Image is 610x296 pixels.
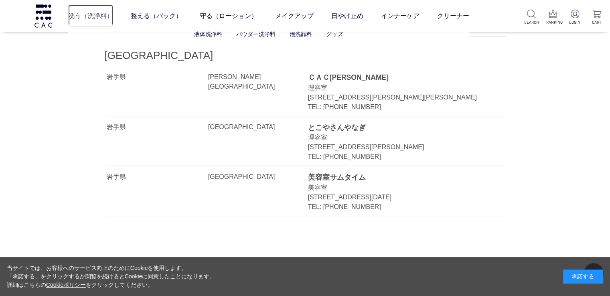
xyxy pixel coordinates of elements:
[308,133,487,142] div: 理容室
[7,264,215,289] div: 当サイトでは、お客様へのサービス向上のためにCookieを使用します。 「承諾する」をクリックするか閲覧を続けるとCookieに同意したことになります。 詳細はこちらの をクリックしてください。
[33,4,53,27] img: logo
[194,31,222,37] a: 液体洗浄料
[331,5,363,27] a: 日やけ止め
[308,183,487,193] div: 美容室
[200,5,257,27] a: 守る（ローション）
[308,193,487,202] div: [STREET_ADDRESS][DATE]
[524,19,538,25] p: SEARCH
[308,72,487,83] div: ＣＡＣ[PERSON_NAME]
[590,19,604,25] p: CART
[568,10,582,25] a: LOGIN
[524,10,538,25] a: SEARCH
[308,172,487,182] div: 美容室サムタイム
[290,31,312,37] a: 泡洗顔料
[107,172,207,182] div: 岩手県
[563,270,603,284] div: 承諾する
[236,31,276,37] a: パウダー洗浄料
[546,19,560,25] p: RANKING
[208,172,298,182] div: [GEOGRAPHIC_DATA]
[107,72,207,82] div: 岩手県
[208,122,298,132] div: [GEOGRAPHIC_DATA]
[275,5,314,27] a: メイクアップ
[208,72,298,91] div: [PERSON_NAME][GEOGRAPHIC_DATA]
[308,142,487,152] div: [STREET_ADDRESS][PERSON_NAME]
[437,5,469,27] a: クリーナー
[308,93,487,102] div: [STREET_ADDRESS][PERSON_NAME][PERSON_NAME]
[308,102,487,112] div: TEL: [PHONE_NUMBER]
[46,282,86,288] a: Cookieポリシー
[105,49,506,63] h2: [GEOGRAPHIC_DATA]
[381,5,420,27] a: インナーケア
[568,19,582,25] p: LOGIN
[546,10,560,25] a: RANKING
[326,31,343,37] a: グッズ
[308,152,487,162] div: TEL: [PHONE_NUMBER]
[68,5,113,27] a: 洗う（洗浄料）
[590,10,604,25] a: CART
[308,83,487,93] div: 理容室
[308,202,487,212] div: TEL: [PHONE_NUMBER]
[107,122,207,132] div: 岩手県
[308,122,487,133] div: とこやさんやなぎ
[131,5,182,27] a: 整える（パック）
